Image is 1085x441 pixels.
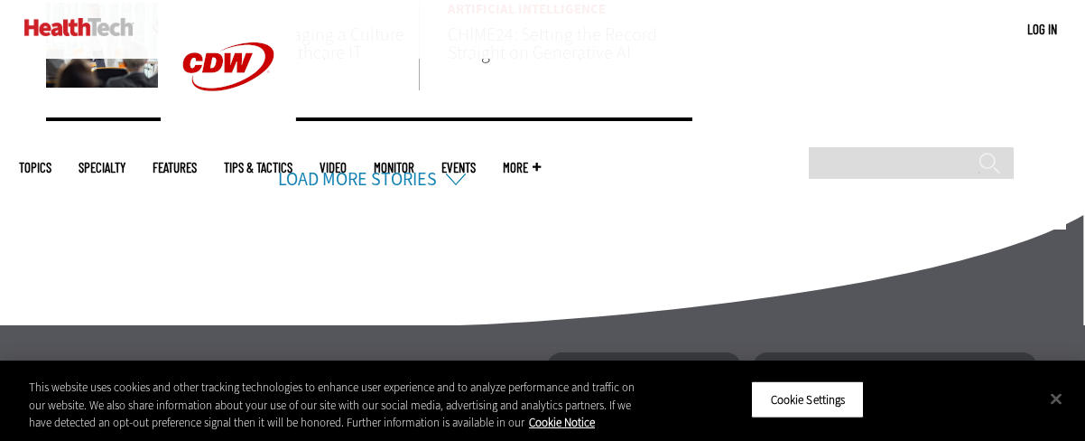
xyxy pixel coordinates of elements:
a: Features [153,161,197,174]
span: More [503,161,541,174]
h2: Research Everything IT [547,352,741,418]
button: Close [1036,379,1076,418]
a: Log in [1027,21,1057,37]
img: Home [24,18,134,36]
button: Cookie Settings [751,380,864,418]
a: More information about your privacy [529,415,595,430]
a: CDW [161,119,296,138]
div: This website uses cookies and other tracking technologies to enhance user experience and to analy... [29,379,651,432]
div: User menu [1027,20,1057,39]
a: MonITor [374,161,414,174]
a: Video [320,161,347,174]
a: Tips & Tactics [224,161,292,174]
span: Topics [19,161,51,174]
span: Specialty [79,161,125,174]
a: Events [441,161,476,174]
